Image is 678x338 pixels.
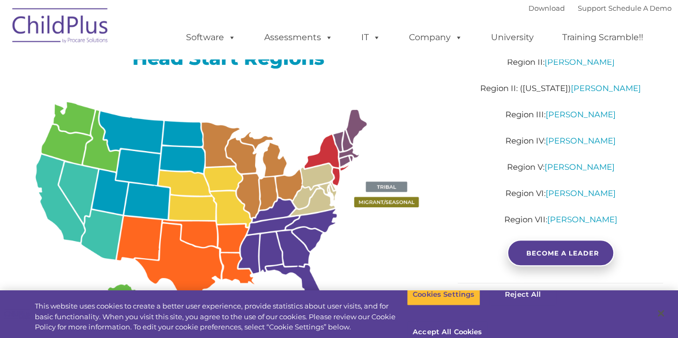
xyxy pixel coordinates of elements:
[351,27,391,48] a: IT
[458,82,663,95] p: Region II: ([US_STATE])
[571,83,641,93] a: [PERSON_NAME]
[526,249,599,257] span: BECOME A LEADER
[544,57,614,67] a: [PERSON_NAME]
[407,283,480,306] button: Cookies Settings
[35,301,407,333] div: This website uses cookies to create a better user experience, provide statistics about user visit...
[489,283,556,306] button: Reject All
[7,1,114,54] img: ChildPlus by Procare Solutions
[608,4,672,12] a: Schedule A Demo
[547,214,617,224] a: [PERSON_NAME]
[458,134,663,147] p: Region IV:
[458,161,663,174] p: Region V:
[480,27,545,48] a: University
[507,239,614,266] a: BECOME A LEADER
[398,27,473,48] a: Company
[578,4,606,12] a: Support
[552,27,654,48] a: Training Scramble!!
[649,302,673,325] button: Close
[546,136,616,146] a: [PERSON_NAME]
[175,27,247,48] a: Software
[458,56,663,69] p: Region II:
[546,109,616,119] a: [PERSON_NAME]
[544,162,614,172] a: [PERSON_NAME]
[458,108,663,121] p: Region III:
[254,27,344,48] a: Assessments
[528,4,565,12] a: Download
[546,188,616,198] a: [PERSON_NAME]
[458,213,663,226] p: Region VII:
[528,4,672,12] font: |
[458,187,663,200] p: Region VI:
